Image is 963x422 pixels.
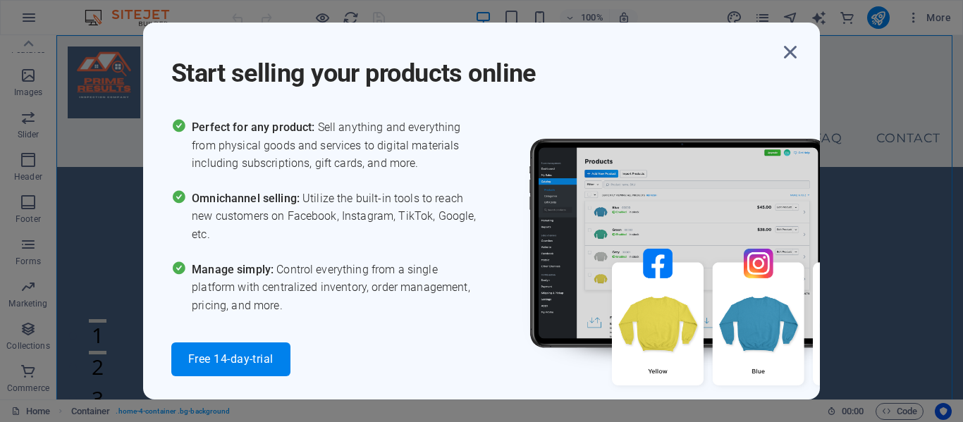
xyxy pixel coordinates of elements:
[32,316,50,319] button: 2
[192,120,317,134] span: Perfect for any product:
[192,192,302,205] span: Omnichannel selling:
[192,118,481,173] span: Sell anything and everything from physical goods and services to digital materials including subs...
[32,347,50,351] button: 3
[32,284,50,287] button: 1
[192,261,481,315] span: Control everything from a single platform with centralized inventory, order management, pricing, ...
[192,190,481,244] span: Utilize the built-in tools to reach new customers on Facebook, Instagram, TikTok, Google, etc.
[188,354,274,365] span: Free 14-day-trial
[171,342,290,376] button: Free 14-day-trial
[171,39,778,90] h1: Start selling your products online
[192,263,276,276] span: Manage simply:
